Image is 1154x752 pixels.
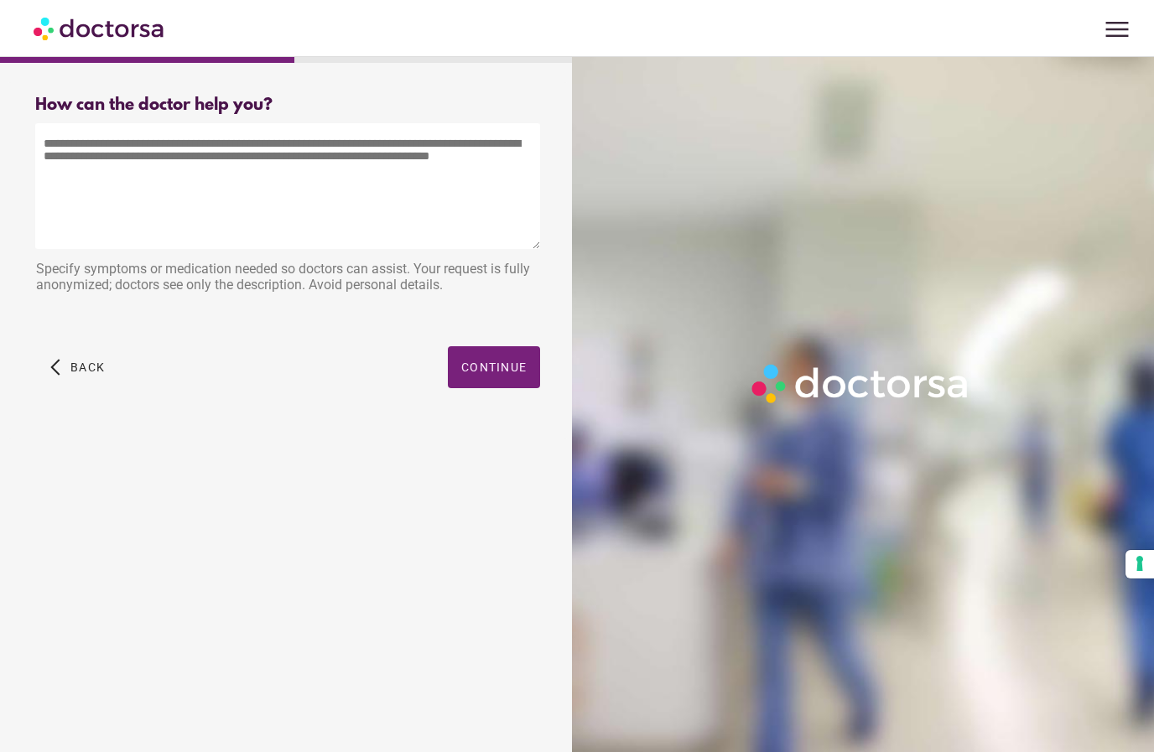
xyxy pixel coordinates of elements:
[70,360,105,374] span: Back
[1101,13,1133,45] span: menu
[448,346,540,388] button: Continue
[35,252,540,305] div: Specify symptoms or medication needed so doctors can assist. Your request is fully anonymized; do...
[1125,550,1154,578] button: Your consent preferences for tracking technologies
[461,360,527,374] span: Continue
[746,358,976,409] img: Logo-Doctorsa-trans-White-partial-flat.png
[44,346,112,388] button: arrow_back_ios Back
[34,9,166,47] img: Doctorsa.com
[35,96,540,115] div: How can the doctor help you?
